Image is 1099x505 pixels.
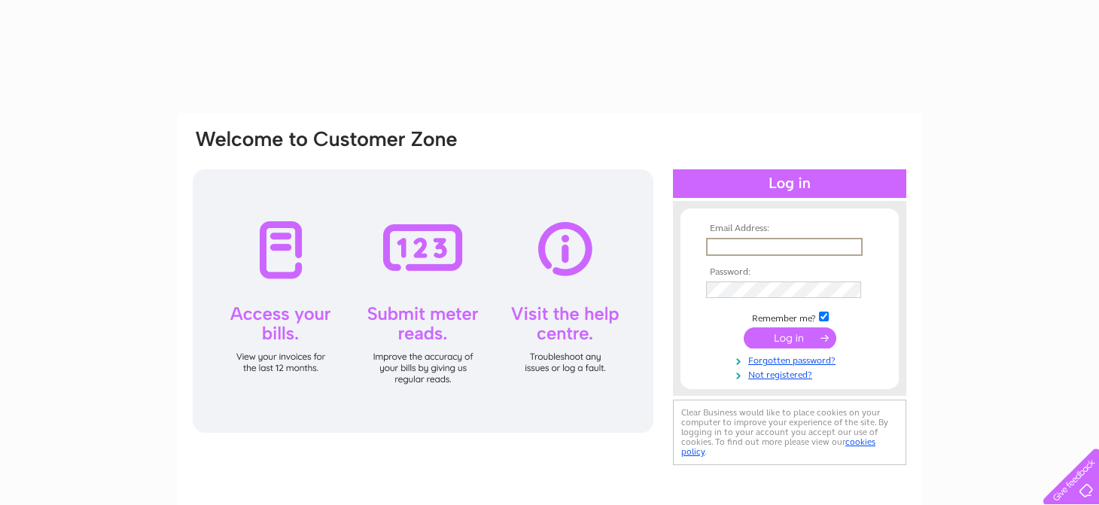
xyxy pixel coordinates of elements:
[702,309,877,324] td: Remember me?
[681,437,875,457] a: cookies policy
[706,367,877,381] a: Not registered?
[702,224,877,234] th: Email Address:
[673,400,906,465] div: Clear Business would like to place cookies on your computer to improve your experience of the sit...
[706,352,877,367] a: Forgotten password?
[744,327,836,348] input: Submit
[702,267,877,278] th: Password:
